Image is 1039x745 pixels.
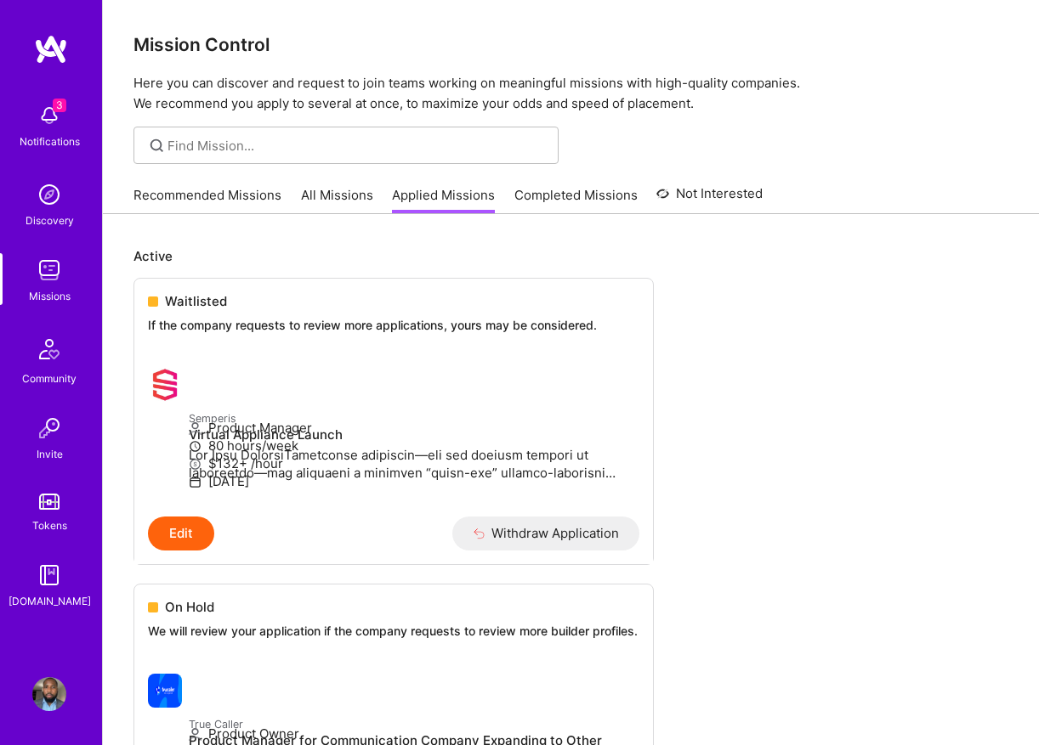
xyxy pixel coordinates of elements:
a: Completed Missions [514,186,638,214]
a: Semperis company logoSemperisVirtual Appliance LaunchLor Ipsu DolorsiTametconse adipiscin—eli sed... [134,354,653,516]
p: We will review your application if the company requests to review more builder profiles. [148,623,639,640]
p: $132+ /hour [189,454,639,472]
p: Here you can discover and request to join teams working on meaningful missions with high-quality ... [133,73,1008,114]
p: Active [133,247,1008,265]
input: Find Mission... [167,137,546,155]
p: Product Owner [189,725,639,742]
div: Notifications [20,133,80,150]
div: Missions [29,287,71,305]
img: Community [29,329,70,370]
i: icon MoneyGray [189,458,202,471]
img: Semperis company logo [148,368,182,402]
i: icon SearchGrey [147,136,167,155]
span: On Hold [165,598,214,616]
button: Edit [148,516,214,550]
img: tokens [39,494,60,510]
h3: Mission Control [133,34,1008,55]
span: Waitlisted [165,292,227,310]
div: Discovery [26,212,74,229]
img: User Avatar [32,677,66,711]
img: discovery [32,178,66,212]
i: icon Calendar [189,476,202,488]
p: 80 hours/week [189,437,639,454]
p: If the company requests to review more applications, yours may be considered. [148,317,639,334]
div: Invite [37,445,63,463]
span: 3 [53,99,66,112]
div: Community [22,370,77,387]
img: logo [34,34,68,65]
img: teamwork [32,253,66,287]
div: Tokens [32,516,67,534]
img: Invite [32,411,66,445]
i: icon Applicant [189,728,202,741]
img: guide book [32,558,66,592]
div: [DOMAIN_NAME] [9,592,91,610]
i: icon Applicant [189,422,202,435]
img: True Caller company logo [148,674,182,708]
a: Recommended Missions [133,186,281,214]
a: Not Interested [656,183,763,214]
button: Withdraw Application [452,516,640,550]
i: icon Clock [189,440,202,453]
p: Product Manager [189,419,639,437]
a: Applied Missions [392,186,495,214]
img: bell [32,99,66,133]
p: [DATE] [189,472,639,490]
a: All Missions [301,186,373,214]
a: User Avatar [28,677,71,711]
